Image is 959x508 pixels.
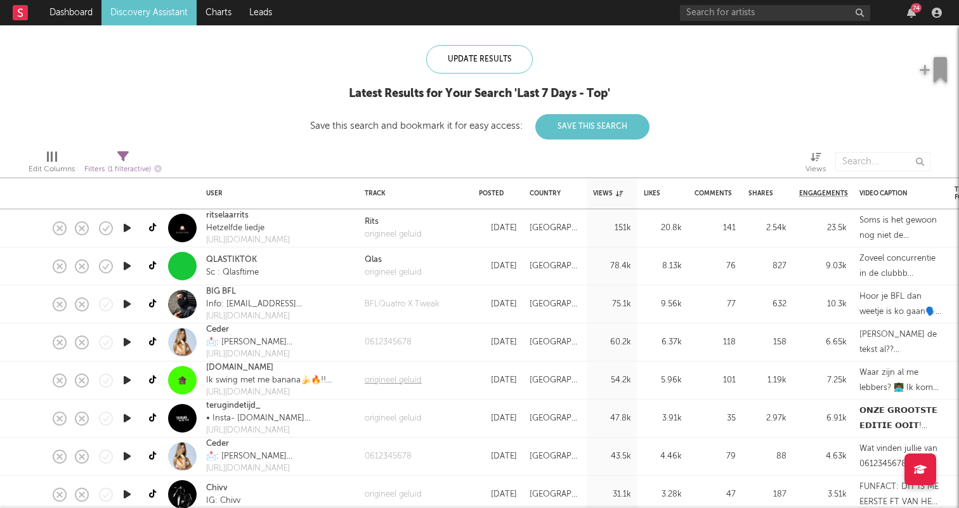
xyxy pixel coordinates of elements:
[644,259,682,274] div: 8.13k
[530,190,574,197] div: Country
[426,45,533,74] div: Update Results
[799,259,847,274] div: 9.03k
[206,222,290,235] div: Hetzelfde liedje
[799,221,847,236] div: 23.5k
[29,146,75,183] div: Edit Columns
[748,449,786,464] div: 88
[479,335,517,350] div: [DATE]
[859,190,923,197] div: Video Caption
[748,487,786,502] div: 187
[365,336,412,349] a: 0612345678
[593,221,631,236] div: 151k
[799,190,848,197] span: Engagements
[593,411,631,426] div: 47.8k
[593,335,631,350] div: 60.2k
[206,348,352,361] a: [URL][DOMAIN_NAME]
[644,335,682,350] div: 6.37k
[365,298,439,311] a: BFLQuatro X Tweak
[206,298,352,311] div: Info: [EMAIL_ADDRESS][DOMAIN_NAME] 101Barz Zomersessie nu online!!
[748,335,786,350] div: 158
[859,441,942,472] div: Wat vinden jullie van 0612345678? #newmusic #viral
[365,266,422,279] div: origineel geluid
[206,450,352,463] div: 📩: [PERSON_NAME][EMAIL_ADDRESS][PERSON_NAME][DOMAIN_NAME] 📩: [EMAIL_ADDRESS][DOMAIN_NAME] Spotify:
[695,259,736,274] div: 76
[479,449,517,464] div: [DATE]
[365,190,460,197] div: Track
[206,285,236,298] a: BIG BFL
[644,449,682,464] div: 4.46k
[365,374,422,387] div: origineel geluid
[206,234,290,247] a: [URL][DOMAIN_NAME]
[530,335,580,350] div: [GEOGRAPHIC_DATA]
[695,373,736,388] div: 101
[479,297,517,312] div: [DATE]
[859,365,942,396] div: Waar zijn al me lebbers? 👨🏾‍💻 Ik kom met twee bangers voor jullie!!🔥🔥💚 @zz @b4ll.4 @HB Studio #hi...
[799,449,847,464] div: 4.63k
[479,411,517,426] div: [DATE]
[859,289,942,320] div: Hoor je BFL dan weetje is ko gaan🗣️🔥🔥 @bflclyde #voorjou #tweak #newmusic
[695,411,736,426] div: 35
[310,121,649,131] div: Save this search and bookmark it for easy access:
[206,336,352,349] div: 📩: [PERSON_NAME][EMAIL_ADDRESS][PERSON_NAME][DOMAIN_NAME] 📩: [EMAIL_ADDRESS][DOMAIN_NAME] Spotify:
[644,411,682,426] div: 3.91k
[799,297,847,312] div: 10.3k
[479,373,517,388] div: [DATE]
[530,373,580,388] div: [GEOGRAPHIC_DATA]
[695,190,732,197] div: Comments
[206,462,352,475] div: [URL][DOMAIN_NAME]
[206,386,352,399] a: [URL][DOMAIN_NAME]
[365,488,422,501] a: origineel geluid
[206,438,229,450] a: Ceder
[799,373,847,388] div: 7.25k
[84,162,162,178] div: Filters
[206,361,273,374] a: [DOMAIN_NAME]
[365,228,422,241] div: origineel geluid
[695,297,736,312] div: 77
[806,162,826,177] div: Views
[84,146,162,183] div: Filters(1 filter active)
[748,259,786,274] div: 827
[680,5,870,21] input: Search for artists
[206,190,346,197] div: User
[206,310,352,323] a: [URL][DOMAIN_NAME]
[365,450,412,463] a: 0612345678
[530,221,580,236] div: [GEOGRAPHIC_DATA]
[206,424,352,437] div: [URL][DOMAIN_NAME]
[748,411,786,426] div: 2.97k
[644,221,682,236] div: 20.8k
[593,487,631,502] div: 31.1k
[644,487,682,502] div: 3.28k
[365,216,422,228] div: Rits
[479,259,517,274] div: [DATE]
[748,297,786,312] div: 632
[365,254,422,266] a: Qlas
[310,86,649,101] div: Latest Results for Your Search ' Last 7 Days - Top '
[206,374,352,387] div: Ik swing met me banana🍌🔥!! @guestpreviews Booking mail: [EMAIL_ADDRESS][DOMAIN_NAME]
[859,327,942,358] div: [PERSON_NAME] de tekst al?? #nieuwemuziek #viral
[695,221,736,236] div: 141
[530,449,580,464] div: [GEOGRAPHIC_DATA]
[695,449,736,464] div: 79
[365,412,422,425] a: origineel geluid
[593,449,631,464] div: 43.5k
[907,8,916,18] button: 74
[593,373,631,388] div: 54.2k
[535,114,649,140] button: Save This Search
[806,146,826,183] div: Views
[479,190,511,197] div: Posted
[530,297,580,312] div: [GEOGRAPHIC_DATA]
[593,259,631,274] div: 78.4k
[799,335,847,350] div: 6.65k
[644,297,682,312] div: 9.56k
[593,190,623,197] div: Views
[799,487,847,502] div: 3.51k
[859,251,942,282] div: Zoveel concurrentie in de clubbb @Chavante Palm #voorjou #newmusic #jousong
